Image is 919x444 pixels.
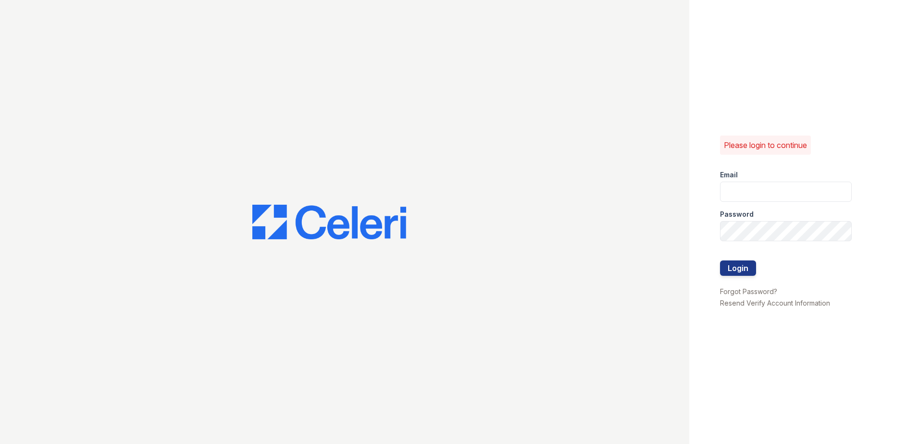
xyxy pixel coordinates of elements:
a: Resend Verify Account Information [720,299,830,307]
a: Forgot Password? [720,287,777,296]
label: Password [720,210,754,219]
p: Please login to continue [724,139,807,151]
img: CE_Logo_Blue-a8612792a0a2168367f1c8372b55b34899dd931a85d93a1a3d3e32e68fde9ad4.png [252,205,406,239]
button: Login [720,260,756,276]
label: Email [720,170,738,180]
